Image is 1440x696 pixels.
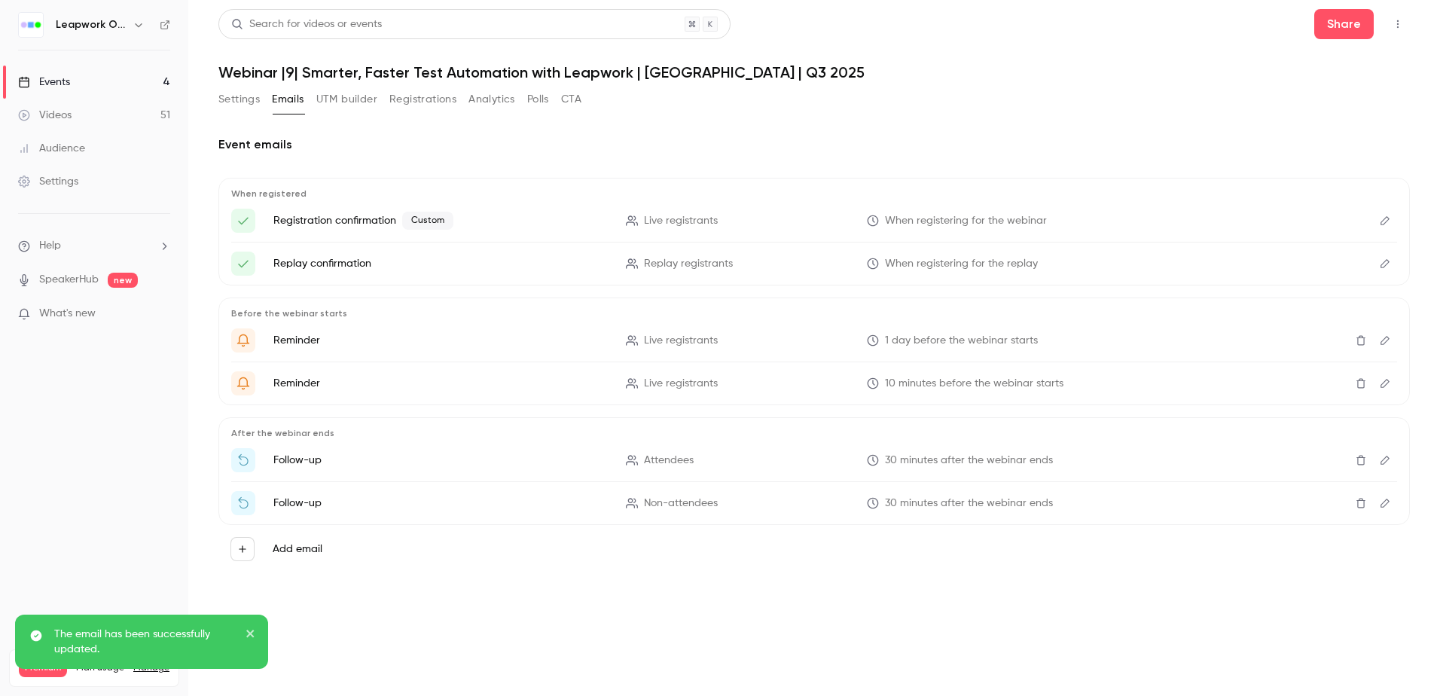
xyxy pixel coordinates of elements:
[56,17,127,32] h6: Leapwork Online Event
[273,333,608,348] p: Reminder
[272,87,304,111] button: Emails
[644,496,718,511] span: Non-attendees
[231,371,1397,395] li: {{ event_name }} is about to go live
[231,427,1397,439] p: After the webinar ends
[885,496,1053,511] span: 30 minutes after the webinar ends
[1373,328,1397,353] button: Edit
[152,307,170,321] iframe: Noticeable Trigger
[1373,491,1397,515] button: Edit
[246,627,256,645] button: close
[231,17,382,32] div: Search for videos or events
[108,273,138,288] span: new
[231,188,1397,200] p: When registered
[1373,448,1397,472] button: Edit
[468,87,515,111] button: Analytics
[402,212,453,230] span: Custom
[231,307,1397,319] p: Before the webinar starts
[231,328,1397,353] li: {{ event_name }} is about to go live
[273,376,608,391] p: Reminder
[527,87,549,111] button: Polls
[1373,252,1397,276] button: Edit
[231,448,1397,472] li: Thanks for attending {{ event_name }}
[1349,371,1373,395] button: Delete
[644,213,718,229] span: Live registrants
[1373,209,1397,233] button: Edit
[885,213,1047,229] span: When registering for the webinar
[231,491,1397,515] li: Watch the replay of {{ event_name }}
[273,256,608,271] p: Replay confirmation
[561,87,581,111] button: CTA
[18,238,170,254] li: help-dropdown-opener
[1349,448,1373,472] button: Delete
[644,256,733,272] span: Replay registrants
[273,453,608,468] p: Follow-up
[218,63,1410,81] h1: Webinar |9| Smarter, Faster Test Automation with Leapwork | [GEOGRAPHIC_DATA] | Q3 2025
[231,252,1397,276] li: Here's your access link to {{ event_name }}!
[18,108,72,123] div: Videos
[644,453,694,469] span: Attendees
[39,238,61,254] span: Help
[273,496,608,511] p: Follow-up
[54,627,235,657] p: The email has been successfully updated.
[19,13,43,37] img: Leapwork Online Event
[231,209,1397,233] li: Here's your access link to {{ event_name }}!
[18,174,78,189] div: Settings
[39,272,99,288] a: SpeakerHub
[18,141,85,156] div: Audience
[273,212,608,230] p: Registration confirmation
[885,453,1053,469] span: 30 minutes after the webinar ends
[273,542,322,557] label: Add email
[1314,9,1374,39] button: Share
[885,376,1063,392] span: 10 minutes before the webinar starts
[1349,328,1373,353] button: Delete
[18,75,70,90] div: Events
[316,87,377,111] button: UTM builder
[885,256,1038,272] span: When registering for the replay
[218,87,260,111] button: Settings
[389,87,456,111] button: Registrations
[644,376,718,392] span: Live registrants
[644,333,718,349] span: Live registrants
[1349,491,1373,515] button: Delete
[218,136,1410,154] h2: Event emails
[39,306,96,322] span: What's new
[885,333,1038,349] span: 1 day before the webinar starts
[1373,371,1397,395] button: Edit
